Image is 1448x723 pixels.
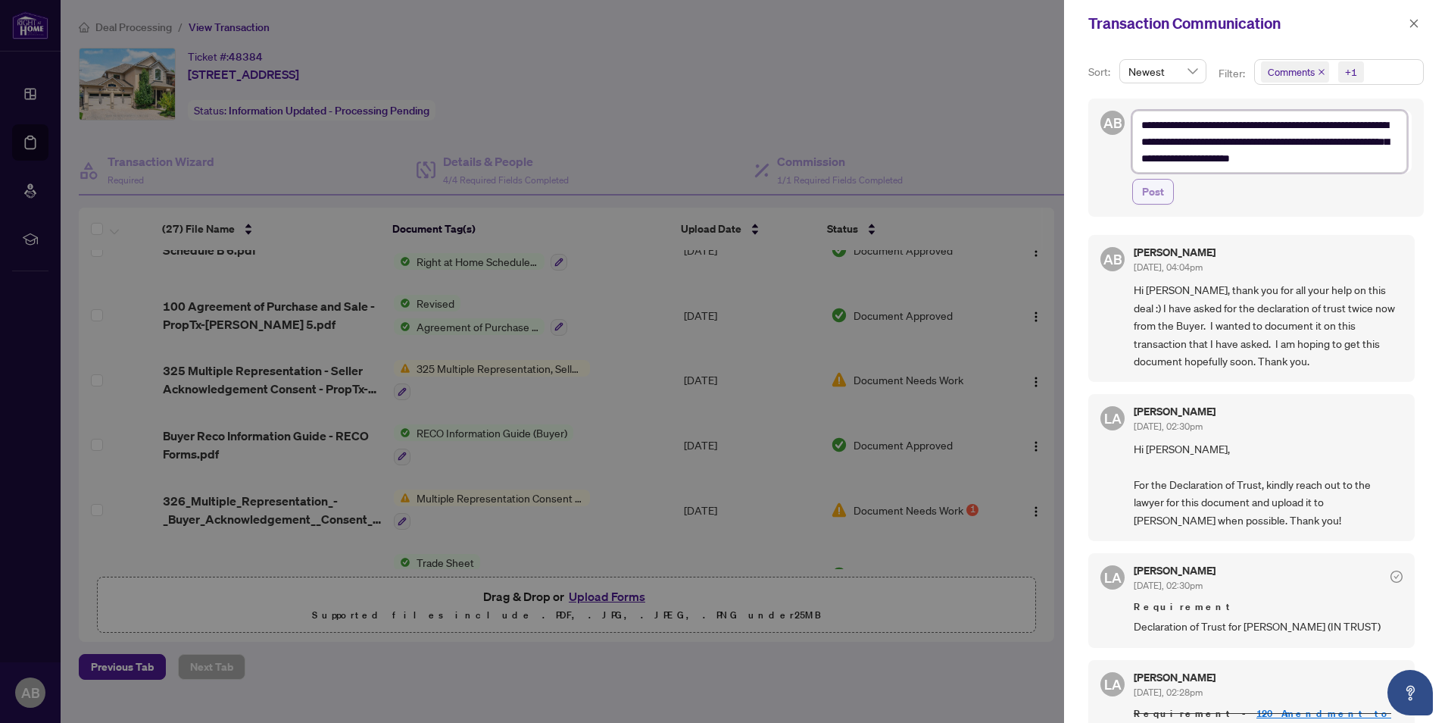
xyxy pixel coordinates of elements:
[1219,65,1247,82] p: Filter:
[1132,179,1174,205] button: Post
[1142,180,1164,204] span: Post
[1390,678,1403,690] span: stop
[1134,247,1216,258] h5: [PERSON_NAME]
[1268,64,1315,80] span: Comments
[1103,112,1122,133] span: AB
[1134,565,1216,576] h5: [PERSON_NAME]
[1134,618,1403,635] span: Declaration of Trust for [PERSON_NAME] (IN TRUST)
[1390,571,1403,583] span: check-circle
[1409,18,1419,29] span: close
[1134,281,1403,370] span: Hi [PERSON_NAME], thank you for all your help on this deal :) I have asked for the declaration of...
[1387,670,1433,715] button: Open asap
[1104,567,1122,588] span: LA
[1104,408,1122,429] span: LA
[1104,674,1122,695] span: LA
[1345,64,1357,80] div: +1
[1318,68,1325,76] span: close
[1261,61,1329,83] span: Comments
[1103,249,1122,270] span: AB
[1128,60,1197,83] span: Newest
[1134,421,1203,432] span: [DATE], 02:30pm
[1134,440,1403,529] span: Hi [PERSON_NAME], For the Declaration of Trust, kindly reach out to the lawyer for this document ...
[1088,64,1113,80] p: Sort:
[1134,261,1203,273] span: [DATE], 04:04pm
[1134,580,1203,591] span: [DATE], 02:30pm
[1134,672,1216,683] h5: [PERSON_NAME]
[1134,406,1216,417] h5: [PERSON_NAME]
[1134,599,1403,615] span: Requirement
[1134,687,1203,698] span: [DATE], 02:28pm
[1088,12,1404,35] div: Transaction Communication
